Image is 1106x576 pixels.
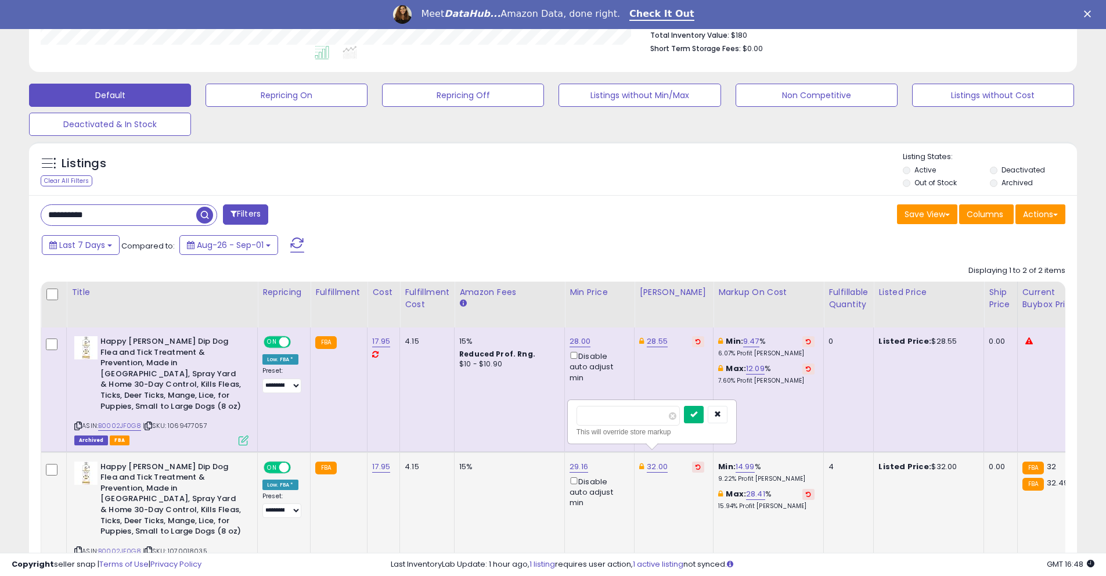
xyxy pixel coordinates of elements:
a: Terms of Use [99,559,149,570]
span: 2025-09-9 16:48 GMT [1047,559,1094,570]
button: Actions [1015,204,1065,224]
div: $10 - $10.90 [459,359,556,369]
span: 32 [1047,461,1056,472]
div: Cost [372,286,395,298]
span: 32.49 [1047,477,1068,488]
b: Short Term Storage Fees: [650,44,741,53]
a: 29.16 [570,461,588,473]
span: Last 7 Days [59,239,105,251]
label: Active [914,165,936,175]
a: Privacy Policy [150,559,201,570]
a: 28.00 [570,336,590,347]
b: Total Inventory Value: [650,30,729,40]
a: 17.95 [372,336,390,347]
button: Filters [223,204,268,225]
b: Listed Price: [878,336,931,347]
a: Check It Out [629,8,694,21]
span: Aug-26 - Sep-01 [197,239,264,251]
a: 17.95 [372,461,390,473]
b: Happy [PERSON_NAME] Dip Dog Flea and Tick Treatment & Prevention, Made in [GEOGRAPHIC_DATA], Spra... [100,336,242,415]
div: Listed Price [878,286,979,298]
div: This will override store markup [577,426,727,438]
button: Non Competitive [736,84,898,107]
div: Meet Amazon Data, done right. [421,8,620,20]
span: FBA [110,435,129,445]
button: Listings without Min/Max [559,84,720,107]
b: Happy [PERSON_NAME] Dip Dog Flea and Tick Treatment & Prevention, Made in [GEOGRAPHIC_DATA], Spra... [100,462,242,540]
span: ON [265,337,279,347]
button: Columns [959,204,1014,224]
i: DataHub... [444,8,500,19]
div: $32.00 [878,462,975,472]
a: 9.47 [743,336,759,347]
button: Deactivated & In Stock [29,113,191,136]
p: 6.07% Profit [PERSON_NAME] [718,350,815,358]
div: Fulfillment Cost [405,286,449,311]
div: ASIN: [74,336,248,444]
a: 32.00 [647,461,668,473]
a: 1 active listing [633,559,683,570]
h5: Listings [62,156,106,172]
div: Fulfillable Quantity [828,286,869,311]
div: 15% [459,462,556,472]
img: 41iM81GeopL._SL40_.jpg [74,336,98,359]
span: Columns [967,208,1003,220]
a: 1 listing [529,559,555,570]
p: 15.94% Profit [PERSON_NAME] [718,502,815,510]
small: FBA [1022,462,1044,474]
div: Clear All Filters [41,175,92,186]
div: Low. FBA * [262,354,298,365]
span: Listings that have been deleted from Seller Central [74,435,108,445]
span: | SKU: 1069477057 [143,421,207,430]
b: Reduced Prof. Rng. [459,349,535,359]
div: 4 [828,462,864,472]
a: 12.09 [746,363,765,375]
b: Min: [726,336,743,347]
div: Preset: [262,367,301,393]
div: % [718,489,815,510]
div: Displaying 1 to 2 of 2 items [968,265,1065,276]
div: Disable auto adjust min [570,350,625,383]
div: % [718,462,815,483]
div: % [718,336,815,358]
div: % [718,363,815,385]
img: 41iM81GeopL._SL40_.jpg [74,462,98,485]
div: Disable auto adjust min [570,475,625,509]
a: 28.41 [746,488,765,500]
button: Last 7 Days [42,235,120,255]
img: Profile image for Georgie [393,5,412,24]
div: 0.00 [989,336,1008,347]
button: Repricing Off [382,84,544,107]
b: Min: [718,461,736,472]
div: Ship Price [989,286,1012,311]
button: Repricing On [206,84,368,107]
div: 0 [828,336,864,347]
span: ON [265,462,279,472]
small: FBA [315,336,337,349]
div: Preset: [262,492,301,519]
a: 14.99 [736,461,755,473]
li: $180 [650,27,1057,41]
div: Low. FBA * [262,480,298,490]
span: Compared to: [121,240,175,251]
label: Deactivated [1001,165,1045,175]
button: Listings without Cost [912,84,1074,107]
div: 4.15 [405,336,445,347]
b: Max: [726,363,746,374]
b: Max: [726,488,746,499]
button: Default [29,84,191,107]
span: OFF [289,337,308,347]
div: $28.55 [878,336,975,347]
p: 9.22% Profit [PERSON_NAME] [718,475,815,483]
label: Out of Stock [914,178,957,188]
small: FBA [315,462,337,474]
p: 7.60% Profit [PERSON_NAME] [718,377,815,385]
div: 15% [459,336,556,347]
div: Last InventoryLab Update: 1 hour ago, requires user action, not synced. [391,559,1094,570]
p: Listing States: [903,152,1077,163]
div: 4.15 [405,462,445,472]
div: 0.00 [989,462,1008,472]
label: Archived [1001,178,1033,188]
div: Min Price [570,286,629,298]
div: seller snap | | [12,559,201,570]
